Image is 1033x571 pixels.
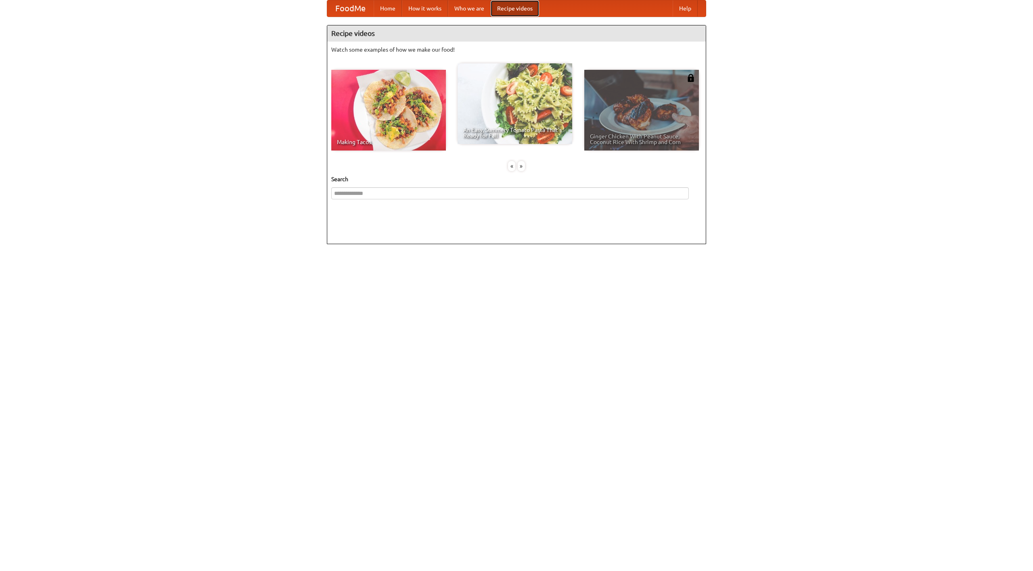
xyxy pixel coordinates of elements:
a: Making Tacos [331,70,446,151]
a: FoodMe [327,0,374,17]
h5: Search [331,175,702,183]
span: An Easy, Summery Tomato Pasta That's Ready for Fall [463,127,567,138]
a: Recipe videos [491,0,539,17]
a: An Easy, Summery Tomato Pasta That's Ready for Fall [458,63,572,144]
h4: Recipe videos [327,25,706,42]
img: 483408.png [687,74,695,82]
div: « [508,161,515,171]
a: Who we are [448,0,491,17]
p: Watch some examples of how we make our food! [331,46,702,54]
a: Home [374,0,402,17]
span: Making Tacos [337,139,440,145]
a: How it works [402,0,448,17]
div: » [518,161,525,171]
a: Help [673,0,698,17]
